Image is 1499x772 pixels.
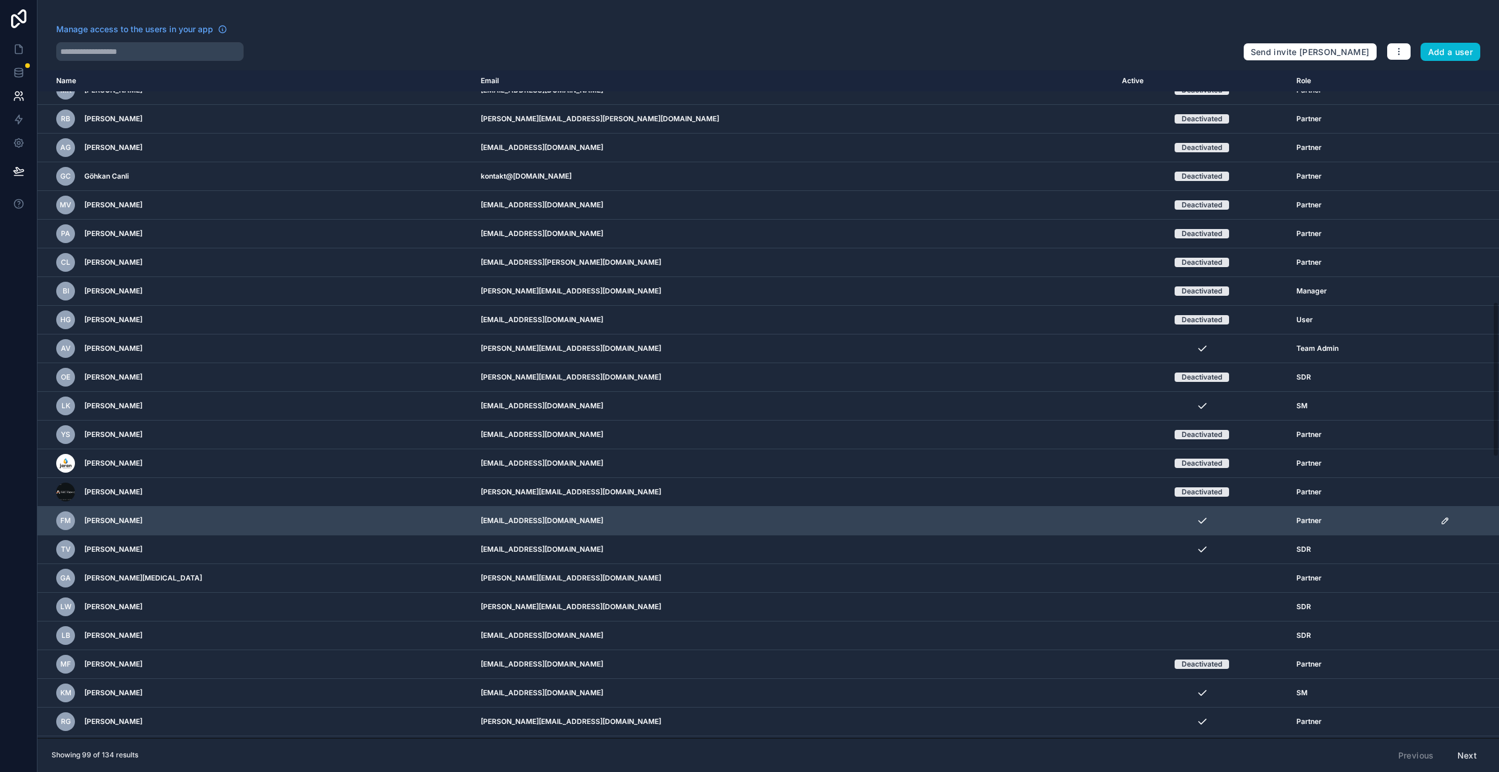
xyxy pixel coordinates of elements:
span: FM [60,516,71,525]
span: Partner [1296,172,1322,181]
td: [PERSON_NAME][EMAIL_ADDRESS][DOMAIN_NAME] [474,277,1115,306]
span: RB [61,114,70,124]
div: Deactivated [1182,200,1222,210]
button: Add a user [1421,43,1481,62]
span: SDR [1296,602,1311,612]
span: LB [61,631,70,640]
span: Partner [1296,459,1322,468]
td: [EMAIL_ADDRESS][DOMAIN_NAME] [474,507,1115,535]
div: Deactivated [1182,114,1222,124]
div: Deactivated [1182,459,1222,468]
span: GA [60,573,71,583]
div: scrollable content [37,70,1499,738]
span: Partner [1296,258,1322,267]
span: Partner [1296,516,1322,525]
td: [EMAIL_ADDRESS][DOMAIN_NAME] [474,392,1115,421]
div: Deactivated [1182,660,1222,669]
span: TV [61,545,71,554]
td: [EMAIL_ADDRESS][DOMAIN_NAME] [474,306,1115,334]
span: [PERSON_NAME] [84,459,142,468]
span: KM [60,688,71,698]
span: User [1296,315,1313,324]
span: [PERSON_NAME] [84,200,142,210]
span: [PERSON_NAME] [84,660,142,669]
span: LK [61,401,70,411]
span: Partner [1296,573,1322,583]
a: Manage access to the users in your app [56,23,227,35]
div: Deactivated [1182,315,1222,324]
span: MV [60,200,71,210]
td: kontakt@​[DOMAIN_NAME] [474,162,1115,191]
span: YS [61,430,70,439]
td: [EMAIL_ADDRESS][DOMAIN_NAME] [474,449,1115,478]
span: [PERSON_NAME] [84,114,142,124]
span: [PERSON_NAME] [84,315,142,324]
span: [PERSON_NAME] [84,688,142,698]
span: GC [60,172,71,181]
span: [PERSON_NAME] [84,717,142,726]
span: AG [60,143,71,152]
div: Deactivated [1182,229,1222,238]
span: AV [61,344,71,353]
span: SDR [1296,373,1311,382]
span: OE [61,373,70,382]
span: [PERSON_NAME] [84,631,142,640]
th: Email [474,70,1115,92]
th: Name [37,70,474,92]
td: [EMAIL_ADDRESS][DOMAIN_NAME] [474,191,1115,220]
td: [EMAIL_ADDRESS][DOMAIN_NAME] [474,421,1115,449]
span: CL [61,258,70,267]
td: [PERSON_NAME][EMAIL_ADDRESS][DOMAIN_NAME] [474,478,1115,507]
td: [EMAIL_ADDRESS][PERSON_NAME][DOMAIN_NAME] [474,248,1115,277]
button: Send invite [PERSON_NAME] [1243,43,1377,62]
span: Partner [1296,143,1322,152]
span: [PERSON_NAME] [84,487,142,497]
td: [EMAIL_ADDRESS][DOMAIN_NAME] [474,650,1115,679]
span: [PERSON_NAME] [84,401,142,411]
span: Partner [1296,114,1322,124]
div: Deactivated [1182,172,1222,181]
span: [PERSON_NAME] [84,143,142,152]
div: Deactivated [1182,258,1222,267]
span: SM [1296,688,1308,698]
span: [PERSON_NAME] [84,229,142,238]
th: Active [1115,70,1289,92]
span: SDR [1296,631,1311,640]
td: [PERSON_NAME][EMAIL_ADDRESS][DOMAIN_NAME] [474,708,1115,736]
td: [PERSON_NAME][EMAIL_ADDRESS][DOMAIN_NAME] [474,363,1115,392]
th: Role [1289,70,1434,92]
span: [PERSON_NAME] [84,602,142,612]
span: Showing 99 of 134 results [52,750,138,760]
span: [PERSON_NAME] [84,545,142,554]
span: SM [1296,401,1308,411]
td: [EMAIL_ADDRESS][DOMAIN_NAME] [474,535,1115,564]
div: Deactivated [1182,487,1222,497]
button: Next [1449,746,1485,766]
span: Manage access to the users in your app [56,23,213,35]
td: [PERSON_NAME][EMAIL_ADDRESS][PERSON_NAME][DOMAIN_NAME] [474,105,1115,134]
td: [EMAIL_ADDRESS][DOMAIN_NAME] [474,679,1115,708]
div: Deactivated [1182,286,1222,296]
span: LW [60,602,71,612]
span: [PERSON_NAME] [84,344,142,353]
td: [EMAIL_ADDRESS][DOMAIN_NAME] [474,736,1115,765]
td: [EMAIL_ADDRESS][DOMAIN_NAME] [474,134,1115,162]
td: [EMAIL_ADDRESS][DOMAIN_NAME] [474,621,1115,650]
div: Deactivated [1182,373,1222,382]
td: [PERSON_NAME][EMAIL_ADDRESS][DOMAIN_NAME] [474,564,1115,593]
span: BI [63,286,69,296]
span: Partner [1296,717,1322,726]
span: [PERSON_NAME] [84,286,142,296]
span: [PERSON_NAME] [84,430,142,439]
span: [PERSON_NAME] [84,258,142,267]
div: Deactivated [1182,430,1222,439]
td: [PERSON_NAME][EMAIL_ADDRESS][DOMAIN_NAME] [474,334,1115,363]
span: [PERSON_NAME] [84,373,142,382]
span: HG [60,315,71,324]
span: Göhkan Canli [84,172,129,181]
span: PA [61,229,70,238]
span: MF [60,660,71,669]
span: Partner [1296,229,1322,238]
span: SDR [1296,545,1311,554]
